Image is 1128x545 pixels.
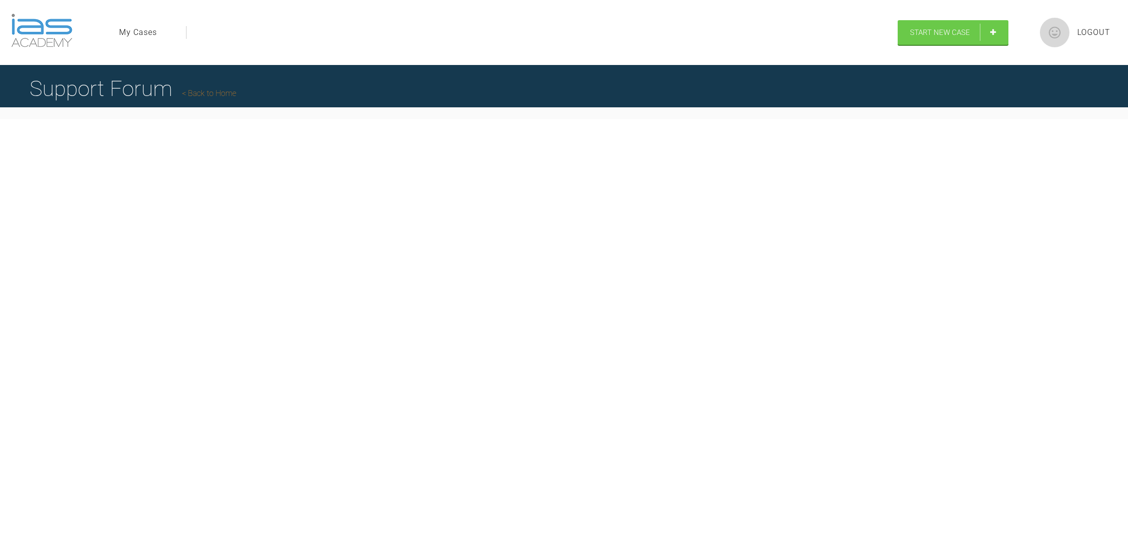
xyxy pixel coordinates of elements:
[1040,18,1069,47] img: profile.png
[119,26,157,39] a: My Cases
[11,14,72,47] img: logo-light.3e3ef733.png
[910,28,970,37] span: Start New Case
[182,89,236,98] a: Back to Home
[30,71,236,106] h1: Support Forum
[898,20,1008,45] a: Start New Case
[1077,26,1110,39] a: Logout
